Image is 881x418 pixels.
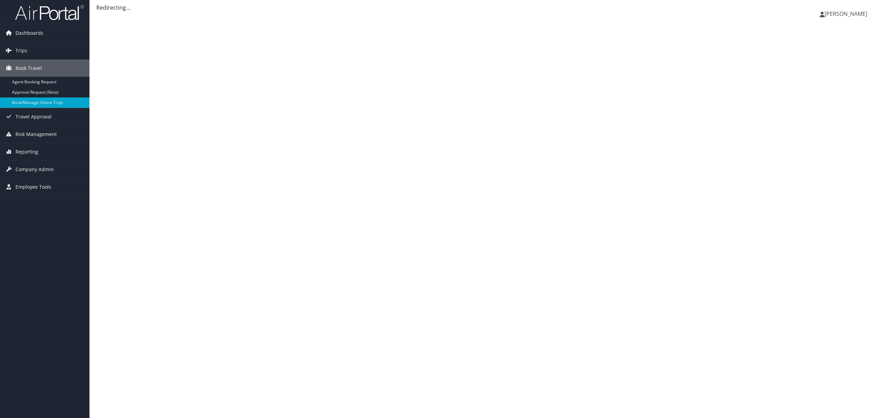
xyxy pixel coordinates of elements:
[15,178,51,196] span: Employee Tools
[15,143,38,160] span: Reporting
[15,60,42,77] span: Book Travel
[15,161,54,178] span: Company Admin
[15,126,57,143] span: Risk Management
[15,24,43,42] span: Dashboards
[820,3,874,24] a: [PERSON_NAME]
[15,42,27,59] span: Trips
[825,10,867,18] span: [PERSON_NAME]
[15,4,84,21] img: airportal-logo.png
[15,108,52,125] span: Travel Approval
[96,3,874,12] div: Redirecting...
